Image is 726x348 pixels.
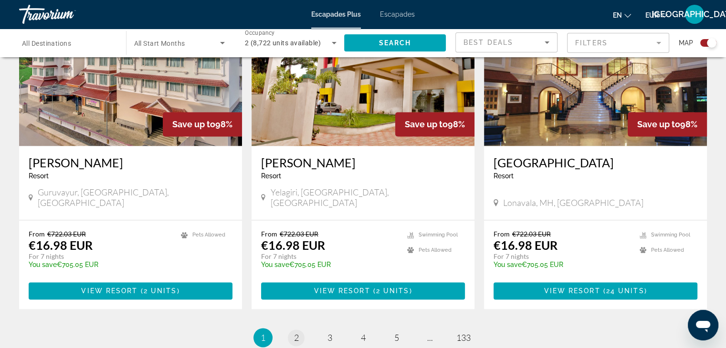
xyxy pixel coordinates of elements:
mat-select: Sort by [463,37,549,48]
span: 1 [261,332,265,343]
a: [GEOGRAPHIC_DATA] [494,155,697,170]
span: From [494,230,510,238]
span: 4 [361,332,366,343]
span: View Resort [314,287,370,295]
p: €705.05 EUR [29,261,171,268]
div: 98% [163,112,242,136]
button: View Resort(2 units) [29,282,232,299]
span: Pets Allowed [419,247,452,253]
span: Occupancy [245,30,275,36]
span: €722.03 EUR [512,230,551,238]
span: Yelagiri, [GEOGRAPHIC_DATA], [GEOGRAPHIC_DATA] [270,187,465,208]
a: Escapades [380,10,415,18]
div: 98% [395,112,474,136]
button: View Resort(24 units) [494,282,697,299]
span: 2 units [144,287,177,295]
span: View Resort [544,287,600,295]
font: EUR [645,11,659,19]
span: 3 [327,332,332,343]
span: You save [261,261,289,268]
a: Travorium [19,2,115,27]
span: From [261,230,277,238]
span: You save [494,261,522,268]
span: Lonavala, MH, [GEOGRAPHIC_DATA] [503,197,643,208]
span: All Start Months [134,40,185,47]
a: [PERSON_NAME] [29,155,232,170]
span: Swimming Pool [651,232,690,238]
span: From [29,230,45,238]
span: Pets Allowed [192,232,225,238]
span: All Destinations [22,40,71,47]
iframe: Bouton de lancement de la fenêtre de messagerie [688,310,718,340]
nav: Pagination [19,328,707,347]
button: Menu utilisateur [682,4,707,24]
span: Save up to [405,119,448,129]
p: €16.98 EUR [29,238,93,252]
font: en [613,11,622,19]
button: View Resort(2 units) [261,282,465,299]
span: 2 [294,332,299,343]
span: Resort [494,172,514,180]
span: Pets Allowed [651,247,684,253]
span: ( ) [600,287,647,295]
span: Guruvayur, [GEOGRAPHIC_DATA], [GEOGRAPHIC_DATA] [38,187,232,208]
span: 2 units [376,287,410,295]
p: For 7 nights [261,252,398,261]
span: Resort [261,172,281,180]
span: 2 (8,722 units available) [245,39,321,47]
span: Swimming Pool [419,232,458,238]
span: Resort [29,172,49,180]
span: Save up to [172,119,215,129]
span: Map [679,36,693,50]
span: €722.03 EUR [47,230,86,238]
button: Changer de devise [645,8,668,22]
span: 24 units [606,287,644,295]
span: 133 [456,332,471,343]
p: €705.05 EUR [494,261,630,268]
span: Save up to [637,119,680,129]
p: For 7 nights [494,252,630,261]
span: View Resort [81,287,137,295]
span: 5 [394,332,399,343]
p: €16.98 EUR [494,238,558,252]
p: €705.05 EUR [261,261,398,268]
a: [PERSON_NAME] [261,155,465,170]
span: ( ) [138,287,180,295]
a: Escapades Plus [311,10,361,18]
span: Best Deals [463,39,513,46]
button: Changer de langue [613,8,631,22]
button: Filter [567,32,669,53]
span: €722.03 EUR [280,230,318,238]
span: Search [379,39,411,47]
div: 98% [628,112,707,136]
span: ( ) [370,287,412,295]
p: €16.98 EUR [261,238,325,252]
span: ... [427,332,433,343]
p: For 7 nights [29,252,171,261]
button: Search [344,34,446,51]
span: You save [29,261,57,268]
